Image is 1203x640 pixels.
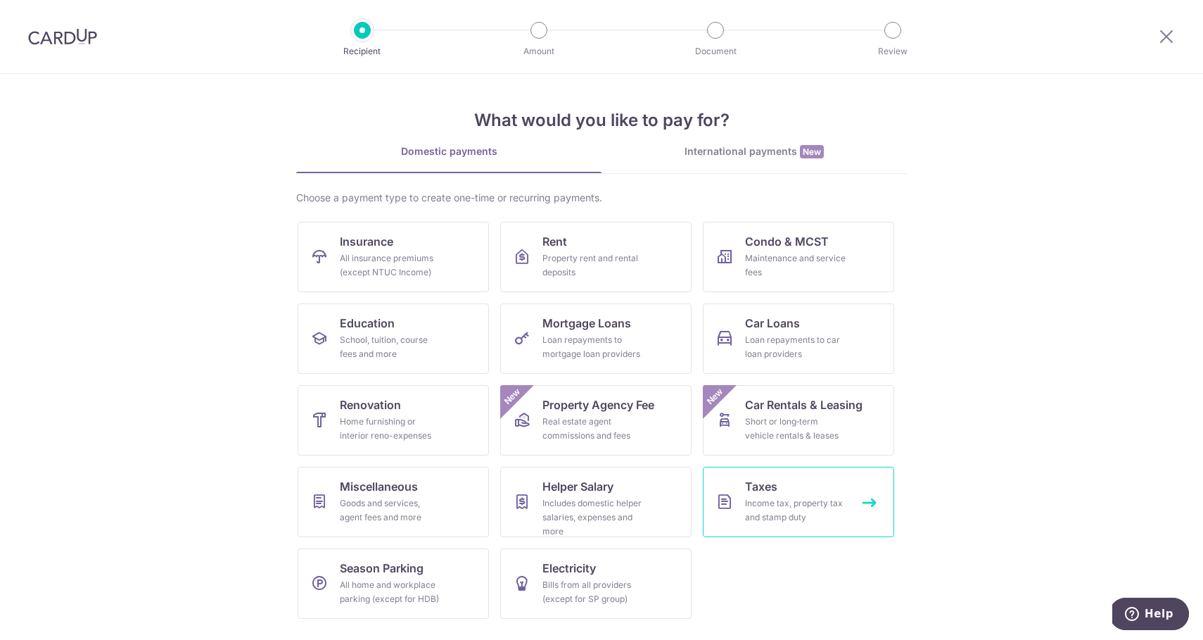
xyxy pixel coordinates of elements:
[542,415,644,443] div: Real estate agent commissions and fees
[745,233,829,250] span: Condo & MCST
[501,385,524,408] span: New
[32,10,61,23] span: Help
[340,578,441,606] div: All home and workplace parking (except for HDB)
[841,44,945,58] p: Review
[340,396,401,413] span: Renovation
[500,548,692,619] a: ElectricityBills from all providers (except for SP group)
[601,144,907,159] div: International payments
[542,251,644,280] div: Property rent and rental deposits
[296,191,907,205] div: Choose a payment type to create one-time or recurring payments.
[500,385,692,456] a: Property Agency FeeReal estate agent commissions and feesNew
[340,233,393,250] span: Insurance
[663,44,768,58] p: Document
[703,222,894,292] a: Condo & MCSTMaintenance and service fees
[745,496,846,525] div: Income tax, property tax and stamp duty
[703,303,894,374] a: Car LoansLoan repayments to car loan providers
[542,233,567,250] span: Rent
[28,28,97,45] img: CardUp
[310,44,414,58] p: Recipient
[745,415,846,443] div: Short or long‑term vehicle rentals & leases
[542,478,613,495] span: Helper Salary
[298,303,489,374] a: EducationSchool, tuition, course fees and more
[542,496,644,539] div: Includes domestic helper salaries, expenses and more
[1112,598,1189,633] iframe: Opens a widget where you can find more information
[298,548,489,619] a: Season ParkingAll home and workplace parking (except for HDB)
[542,560,596,577] span: Electricity
[500,467,692,537] a: Helper SalaryIncludes domestic helper salaries, expenses and more
[340,415,441,443] div: Home furnishing or interior reno-expenses
[298,222,489,292] a: InsuranceAll insurance premiums (except NTUC Income)
[340,496,441,525] div: Goods and services, agent fees and more
[340,560,424,577] span: Season Parking
[800,145,824,158] span: New
[487,44,591,58] p: Amount
[500,303,692,374] a: Mortgage LoansLoan repayments to mortgage loan providers
[703,467,894,537] a: TaxesIncome tax, property tax and stamp duty
[704,385,727,408] span: New
[745,315,800,332] span: Car Loans
[745,396,863,413] span: Car Rentals & Leasing
[340,315,395,332] span: Education
[298,467,489,537] a: MiscellaneousGoods and services, agent fees and more
[340,333,441,361] div: School, tuition, course fees and more
[542,578,644,606] div: Bills from all providers (except for SP group)
[542,315,631,332] span: Mortgage Loans
[703,385,894,456] a: Car Rentals & LeasingShort or long‑term vehicle rentals & leasesNew
[340,478,418,495] span: Miscellaneous
[745,478,777,495] span: Taxes
[542,396,654,413] span: Property Agency Fee
[745,251,846,280] div: Maintenance and service fees
[745,333,846,361] div: Loan repayments to car loan providers
[298,385,489,456] a: RenovationHome furnishing or interior reno-expenses
[500,222,692,292] a: RentProperty rent and rental deposits
[340,251,441,280] div: All insurance premiums (except NTUC Income)
[542,333,644,361] div: Loan repayments to mortgage loan providers
[296,144,601,158] div: Domestic payments
[296,108,907,133] h4: What would you like to pay for?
